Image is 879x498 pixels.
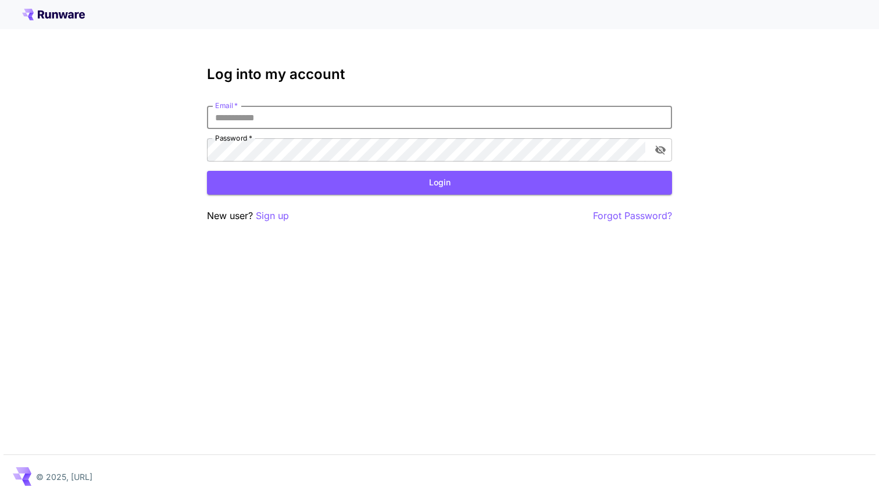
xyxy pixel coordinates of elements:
[256,209,289,223] button: Sign up
[593,209,672,223] button: Forgot Password?
[207,171,672,195] button: Login
[650,139,671,160] button: toggle password visibility
[207,209,289,223] p: New user?
[215,101,238,110] label: Email
[215,133,252,143] label: Password
[207,66,672,83] h3: Log into my account
[36,471,92,483] p: © 2025, [URL]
